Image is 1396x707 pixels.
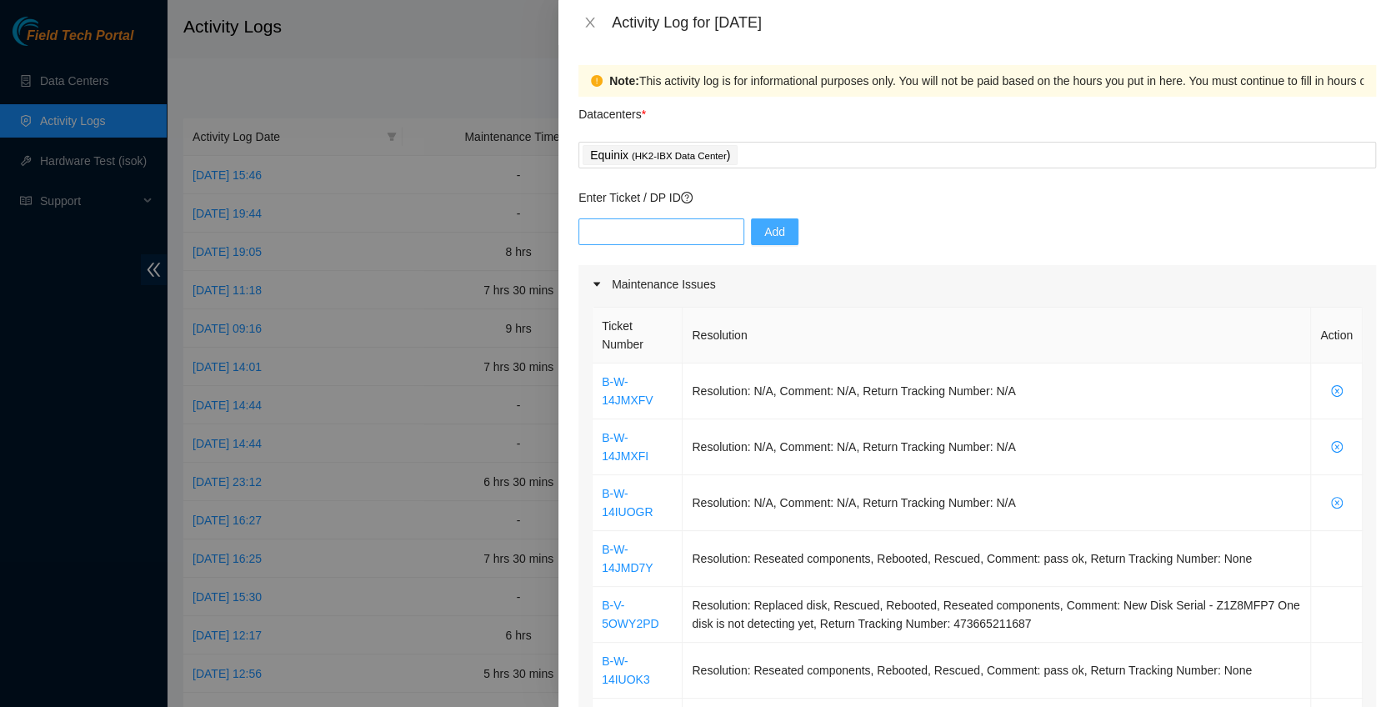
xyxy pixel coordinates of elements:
[592,279,602,289] span: caret-right
[683,419,1311,475] td: Resolution: N/A, Comment: N/A, Return Tracking Number: N/A
[1320,385,1353,397] span: close-circle
[609,72,639,90] strong: Note:
[602,599,658,630] a: B-V-5OWY2PD
[681,192,693,203] span: question-circle
[578,188,1376,207] p: Enter Ticket / DP ID
[751,218,798,245] button: Add
[683,643,1311,699] td: Resolution: Reseated components, Rebooted, Rescued, Comment: pass ok, Return Tracking Number: None
[632,151,727,161] span: ( HK2-IBX Data Center
[602,543,653,574] a: B-W-14JMD7Y
[602,654,650,686] a: B-W-14IUOK3
[612,13,1376,32] div: Activity Log for [DATE]
[583,16,597,29] span: close
[602,487,653,519] a: B-W-14IUOGR
[590,146,730,165] p: Equinix )
[1311,308,1363,364] th: Action
[578,97,646,123] p: Datacenters
[683,587,1311,643] td: Resolution: Replaced disk, Rescued, Rebooted, Reseated components, Comment: New Disk Serial - Z1Z...
[1320,441,1353,453] span: close-circle
[1320,497,1353,509] span: close-circle
[602,375,653,407] a: B-W-14JMXFV
[578,265,1376,303] div: Maintenance Issues
[683,475,1311,531] td: Resolution: N/A, Comment: N/A, Return Tracking Number: N/A
[683,308,1311,364] th: Resolution
[683,531,1311,587] td: Resolution: Reseated components, Rebooted, Rescued, Comment: pass ok, Return Tracking Number: None
[602,431,648,463] a: B-W-14JMXFI
[593,308,683,364] th: Ticket Number
[578,15,602,31] button: Close
[764,223,785,241] span: Add
[591,75,603,87] span: exclamation-circle
[683,364,1311,419] td: Resolution: N/A, Comment: N/A, Return Tracking Number: N/A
